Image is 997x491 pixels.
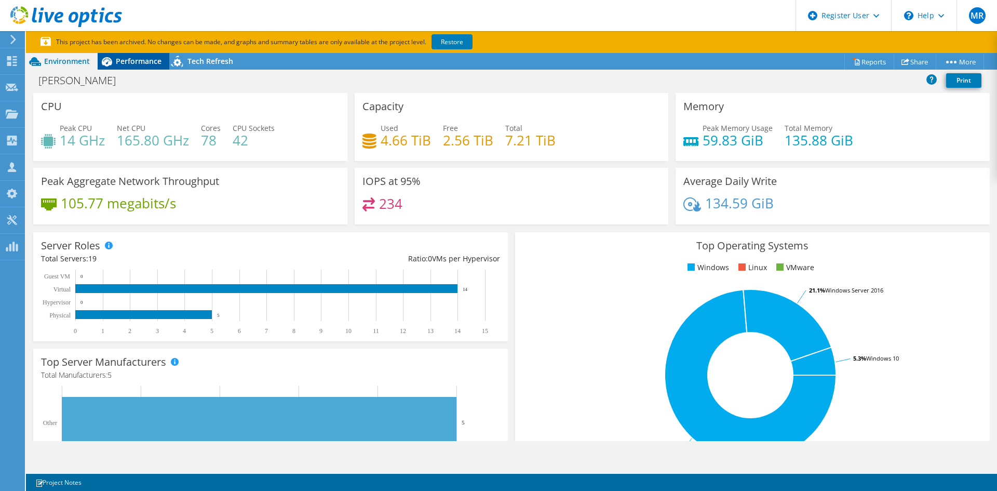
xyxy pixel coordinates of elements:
text: 14 [463,287,468,292]
text: Guest VM [44,273,70,280]
text: 5 [210,327,213,335]
text: 14 [454,327,461,335]
h4: 165.80 GHz [117,135,189,146]
svg: \n [904,11,913,20]
text: Virtual [53,286,71,293]
h4: 59.83 GiB [703,135,773,146]
h4: 7.21 TiB [505,135,556,146]
h4: 234 [379,198,402,209]
tspan: Windows 10 [866,354,899,362]
h3: Peak Aggregate Network Throughput [41,176,219,187]
h4: 4.66 TiB [381,135,431,146]
text: 4 [183,327,186,335]
text: 15 [482,327,488,335]
a: Restore [432,34,473,49]
span: Environment [44,56,90,66]
tspan: Windows Server 2016 [825,286,883,294]
h4: 105.77 megabits/s [61,197,176,209]
tspan: 5.3% [853,354,866,362]
li: Linux [736,262,767,273]
h4: Total Manufacturers: [41,369,500,381]
text: 10 [345,327,352,335]
a: Project Notes [28,476,89,489]
h3: Top Operating Systems [523,240,982,251]
span: MR [969,7,986,24]
span: Peak CPU [60,123,92,133]
span: Cores [201,123,221,133]
h3: Average Daily Write [683,176,777,187]
span: Performance [116,56,161,66]
text: 3 [156,327,159,335]
h4: 78 [201,135,221,146]
text: 13 [427,327,434,335]
text: 7 [265,327,268,335]
h3: Top Server Manufacturers [41,356,166,368]
text: 12 [400,327,406,335]
text: Other [43,419,57,427]
h3: Memory [683,101,724,112]
a: Print [946,73,981,88]
span: Total [505,123,522,133]
span: CPU Sockets [233,123,275,133]
span: Tech Refresh [187,56,233,66]
li: Windows [685,262,729,273]
text: Hypervisor [43,299,71,306]
h4: 134.59 GiB [705,197,774,209]
span: Net CPU [117,123,145,133]
div: Ratio: VMs per Hypervisor [271,253,500,264]
a: Reports [844,54,894,70]
h4: 135.88 GiB [785,135,853,146]
text: 5 [217,313,220,318]
h3: IOPS at 95% [362,176,421,187]
text: 8 [292,327,295,335]
text: 5 [462,419,465,426]
h1: [PERSON_NAME] [34,75,132,86]
h3: CPU [41,101,62,112]
h4: 14 GHz [60,135,105,146]
span: Total Memory [785,123,832,133]
span: Free [443,123,458,133]
text: Physical [49,312,71,319]
tspan: 21.1% [809,286,825,294]
a: More [936,54,984,70]
text: 6 [238,327,241,335]
text: 9 [319,327,322,335]
span: 0 [428,254,432,263]
a: Share [894,54,936,70]
text: 0 [74,327,77,335]
text: 0 [80,274,83,279]
span: 19 [88,254,97,263]
h4: 2.56 TiB [443,135,493,146]
text: 2 [128,327,131,335]
span: 5 [107,370,112,380]
p: This project has been archived. No changes can be made, and graphs and summary tables are only av... [41,36,549,48]
text: 1 [101,327,104,335]
text: 11 [373,327,379,335]
li: VMware [774,262,814,273]
div: Total Servers: [41,253,271,264]
h3: Server Roles [41,240,100,251]
h3: Capacity [362,101,403,112]
span: Used [381,123,398,133]
text: 0 [80,300,83,305]
h4: 42 [233,135,275,146]
span: Peak Memory Usage [703,123,773,133]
